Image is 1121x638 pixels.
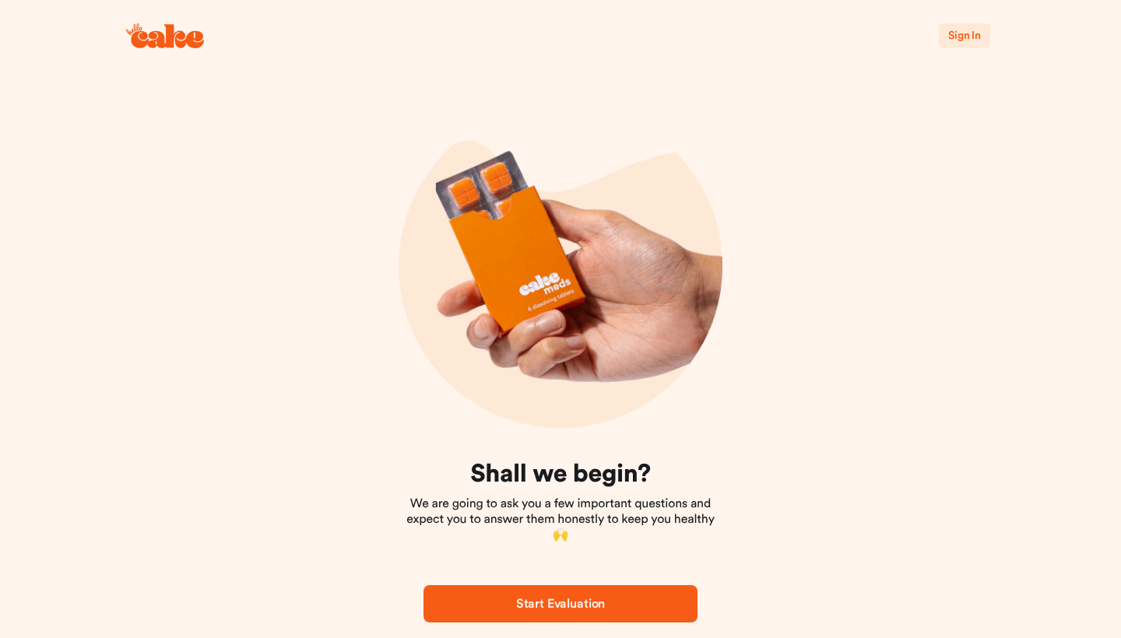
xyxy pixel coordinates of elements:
button: Start Evaluation [423,585,698,622]
span: Sign In [948,30,981,41]
button: Sign In [939,23,990,48]
div: We are going to ask you a few important questions and expect you to answer them honestly to keep ... [402,459,719,543]
img: onboarding-img03.png [399,104,722,428]
h1: Shall we begin? [402,459,719,490]
span: Start Evaluation [516,598,605,610]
